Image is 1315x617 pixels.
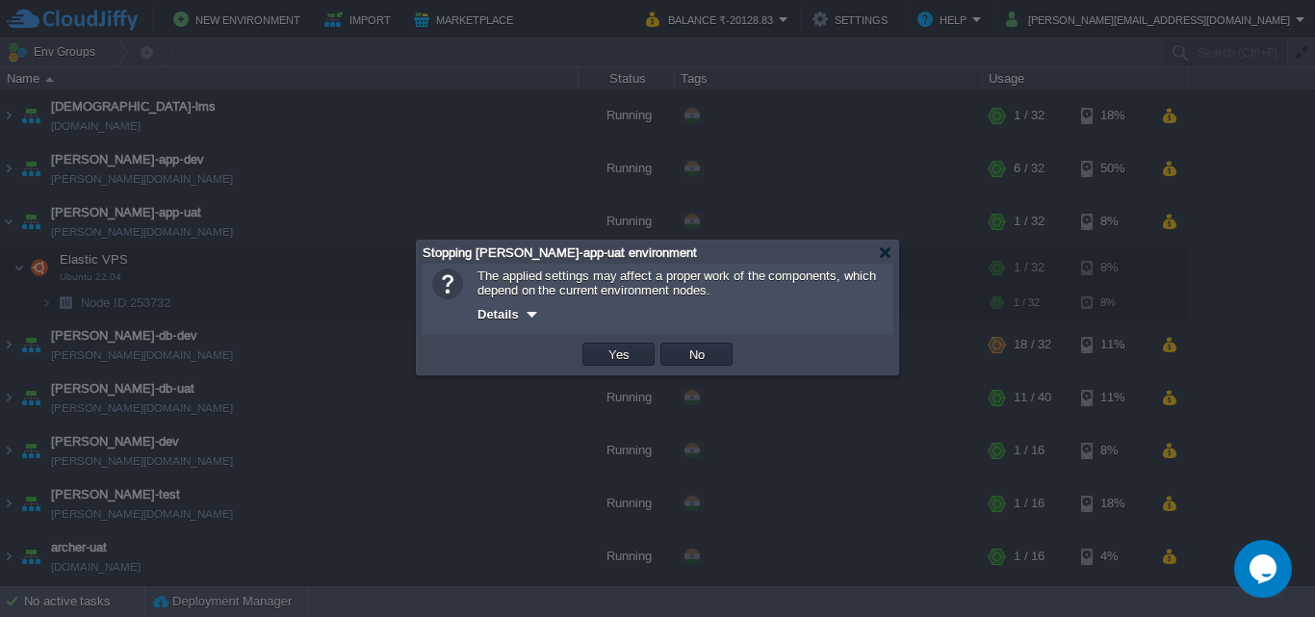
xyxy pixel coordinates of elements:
span: Stopping [PERSON_NAME]-app-uat environment [423,245,697,260]
button: Yes [603,346,635,363]
span: Details [477,307,519,321]
span: The applied settings may affect a proper work of the components, which depend on the current envi... [477,269,876,297]
iframe: chat widget [1234,540,1296,598]
button: No [683,346,710,363]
